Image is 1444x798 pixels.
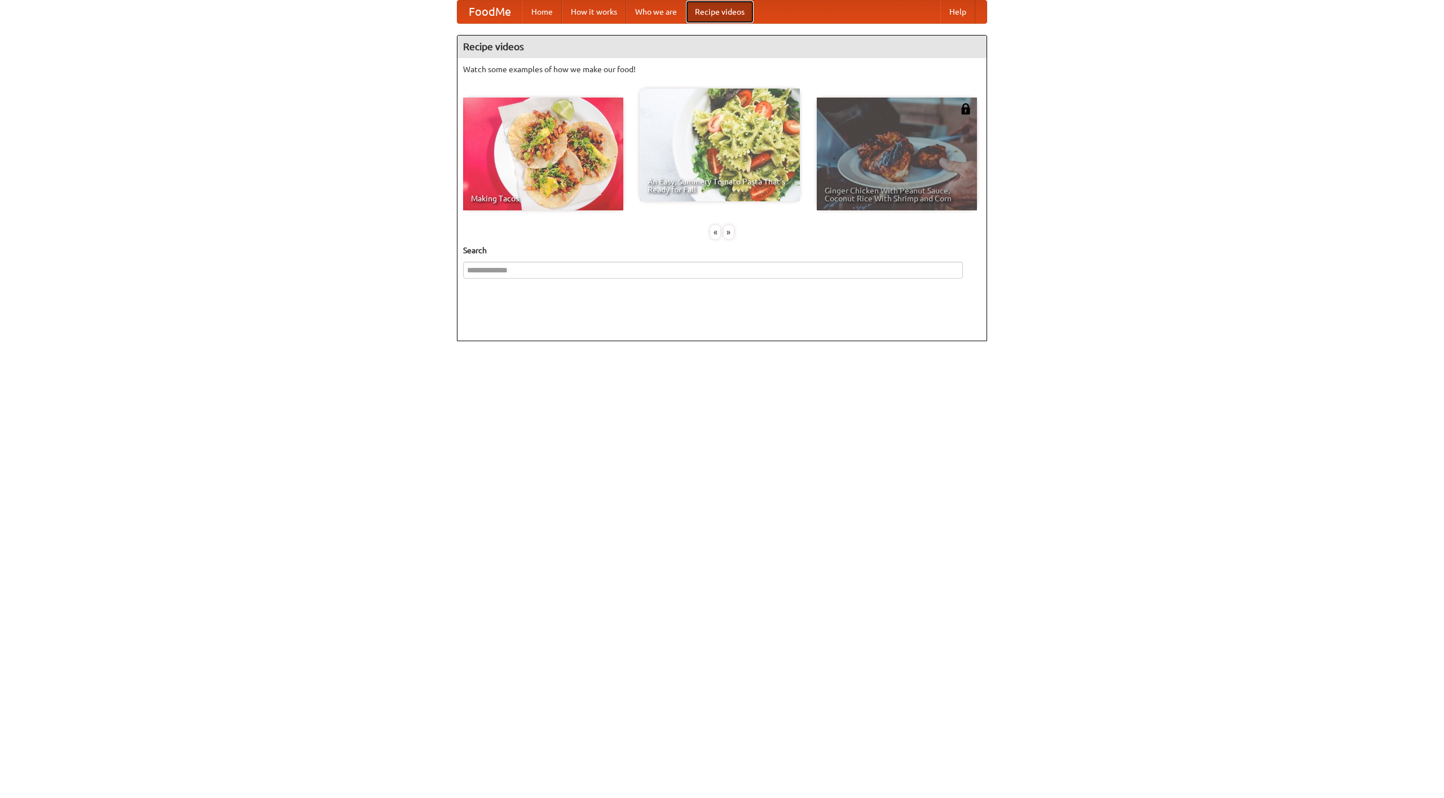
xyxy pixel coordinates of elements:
span: Making Tacos [471,195,615,202]
h4: Recipe videos [457,36,987,58]
p: Watch some examples of how we make our food! [463,64,981,75]
div: « [710,225,720,239]
a: How it works [562,1,626,23]
a: Making Tacos [463,98,623,210]
a: Who we are [626,1,686,23]
img: 483408.png [960,103,971,114]
span: An Easy, Summery Tomato Pasta That's Ready for Fall [648,178,792,193]
div: » [724,225,734,239]
a: Recipe videos [686,1,754,23]
a: Home [522,1,562,23]
h5: Search [463,245,981,256]
a: Help [940,1,975,23]
a: An Easy, Summery Tomato Pasta That's Ready for Fall [640,89,800,201]
a: FoodMe [457,1,522,23]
